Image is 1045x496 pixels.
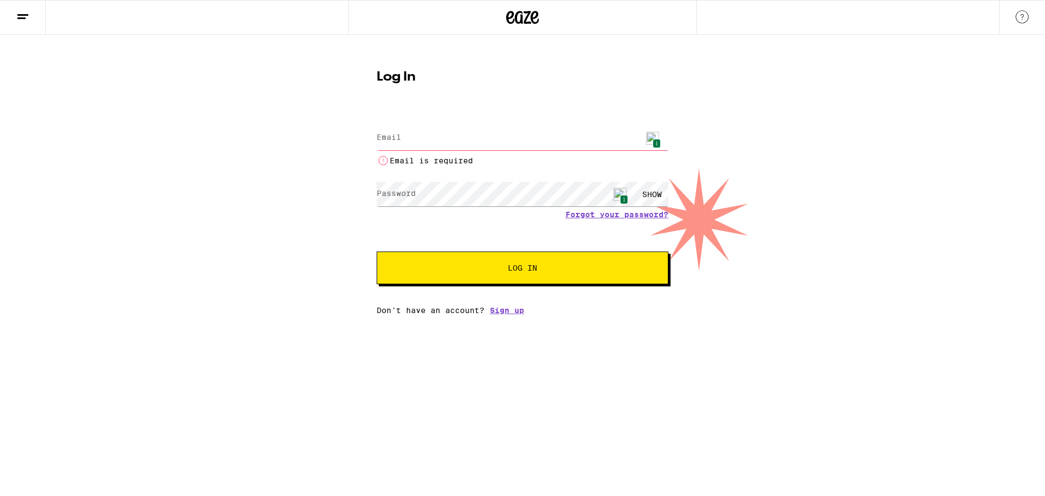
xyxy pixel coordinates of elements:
a: Sign up [490,306,524,315]
span: Hi. Need any help? [7,8,78,16]
span: 1 [653,139,661,148]
span: Log In [508,264,537,272]
a: Forgot your password? [565,210,668,219]
input: Email [377,126,668,150]
img: npw-badge-icon.svg [613,188,626,201]
label: Email [377,133,401,142]
h1: Log In [377,71,668,84]
img: npw-badge-icon.svg [646,132,659,145]
span: 1 [620,195,628,204]
label: Password [377,189,416,198]
li: Email is required [377,154,668,167]
div: Don't have an account? [377,306,668,315]
div: SHOW [636,182,668,206]
button: Log In [377,252,668,284]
